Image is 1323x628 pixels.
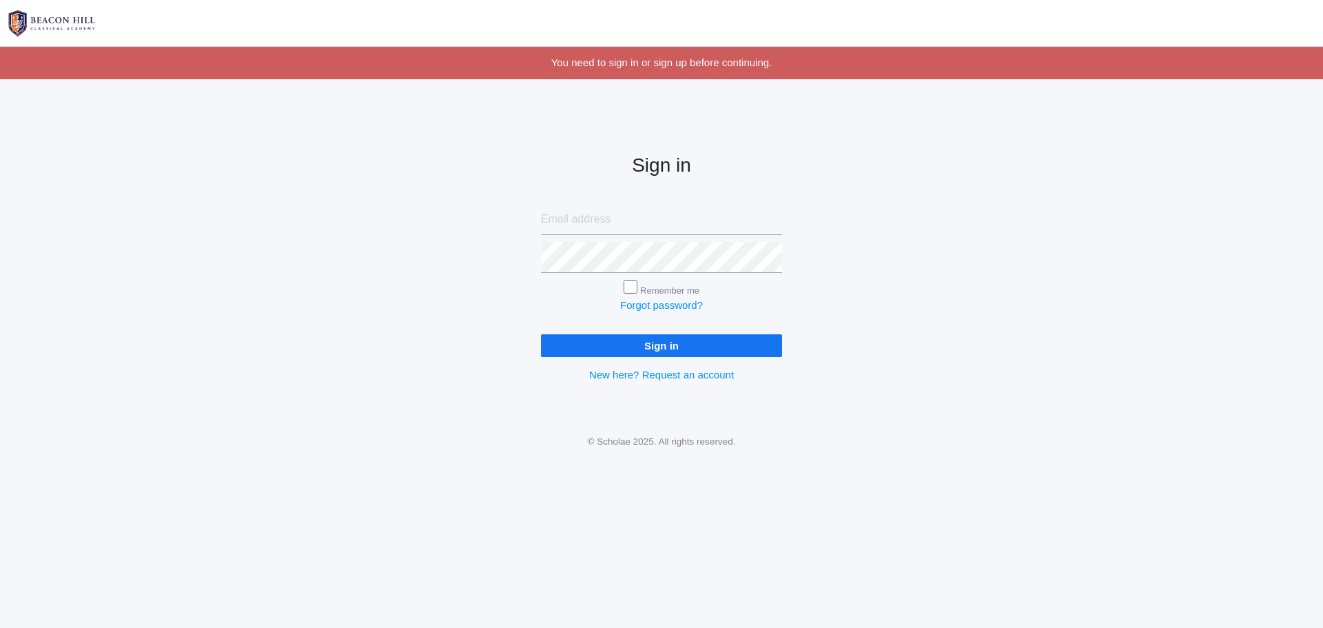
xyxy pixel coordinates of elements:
a: Forgot password? [620,299,703,311]
a: New here? Request an account [589,369,734,381]
input: Sign in [541,334,782,357]
label: Remember me [640,285,699,296]
input: Email address [541,204,782,235]
h2: Sign in [541,155,782,176]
